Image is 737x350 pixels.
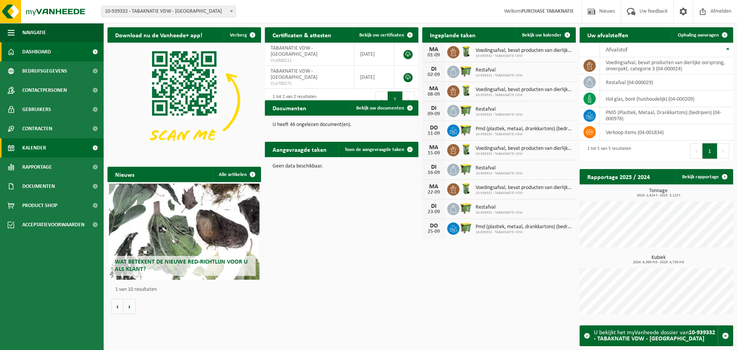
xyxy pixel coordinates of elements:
a: Ophaling aanvragen [672,27,732,43]
img: WB-1100-HPE-GN-51 [459,202,473,215]
button: Previous [375,91,388,107]
a: Wat betekent de nieuwe RED-richtlijn voor u als klant? [109,184,259,280]
span: 10-939332 - TABAKNATIE VDW [476,152,572,156]
span: 10-939332 - TABAKNATIE VDW [476,171,523,176]
span: Restafval [476,204,523,211]
img: WB-1100-HPE-GN-51 [459,104,473,117]
span: 10-939332 - TABAKNATIE VDW [476,73,523,78]
span: 10-939332 - TABAKNATIE VDW - ANTWERPEN [101,6,236,17]
span: Bekijk uw kalender [522,33,562,38]
div: 15-09 [426,151,441,156]
h3: Kubiek [583,255,733,264]
span: Contracten [22,119,52,138]
button: Next [717,143,729,159]
span: Voedingsafval, bevat producten van dierlijke oorsprong, onverpakt, categorie 3 [476,146,572,152]
span: Ophaling aanvragen [678,33,719,38]
div: U bekijkt het myVanheede dossier van [594,326,718,346]
div: DI [426,66,441,72]
button: Vorige [111,299,124,314]
span: Verberg [230,33,247,38]
div: 22-09 [426,190,441,195]
td: [DATE] [354,66,394,89]
button: Verberg [224,27,260,43]
h2: Nieuws [107,167,142,182]
a: Bekijk uw certificaten [353,27,418,43]
td: PMD (Plastiek, Metaal, Drankkartons) (bedrijven) (04-000978) [600,107,733,124]
span: Voedingsafval, bevat producten van dierlijke oorsprong, onverpakt, categorie 3 [476,185,572,191]
button: Next [403,91,415,107]
div: 09-09 [426,111,441,117]
a: Bekijk uw documenten [350,100,418,116]
a: Bekijk rapportage [676,169,732,184]
span: TABAKNATIE VDW - [GEOGRAPHIC_DATA] [271,45,317,57]
img: Download de VHEPlus App [107,43,261,158]
span: Navigatie [22,23,46,42]
div: 23-09 [426,209,441,215]
h2: Download nu de Vanheede+ app! [107,27,210,42]
span: 10-939332 - TABAKNATIE VDW [476,113,523,117]
h2: Uw afvalstoffen [580,27,636,42]
img: WB-0140-HPE-GN-50 [459,45,473,58]
img: WB-1100-HPE-GN-50 [459,221,473,234]
span: Restafval [476,165,523,171]
img: WB-0140-HPE-GN-50 [459,143,473,156]
div: 02-09 [426,72,441,78]
span: TABAKNATIE VDW - [GEOGRAPHIC_DATA] [271,68,317,80]
span: Kalender [22,138,46,158]
strong: 10-939332 - TABAKNATIE VDW - [GEOGRAPHIC_DATA] [594,330,715,342]
span: Rapportage [22,158,52,177]
h2: Ingeplande taken [422,27,483,42]
span: Product Shop [22,196,57,215]
h2: Documenten [265,100,314,115]
div: MA [426,184,441,190]
h2: Certificaten & attesten [265,27,339,42]
div: 11-09 [426,131,441,136]
div: 1 tot 2 van 2 resultaten [269,91,316,108]
div: MA [426,86,441,92]
span: Bekijk uw documenten [356,106,404,111]
div: MA [426,144,441,151]
span: Bedrijfsgegevens [22,61,67,81]
span: 10-939332 - TABAKNATIE VDW [476,211,523,215]
span: Afvalstof [606,47,628,53]
span: Wat betekent de nieuwe RED-richtlijn voor u als klant? [115,259,248,272]
td: [DATE] [354,43,394,66]
button: 1 [388,91,403,107]
a: Bekijk uw kalender [516,27,575,43]
span: Dashboard [22,42,51,61]
span: VLA709275 [271,81,348,87]
div: DI [426,203,441,209]
span: 10-939332 - TABAKNATIE VDW [476,54,572,58]
td: verkoop items (04-001834) [600,124,733,141]
strong: PURCHASE TABAKNATIE [521,8,574,14]
span: Gebruikers [22,100,51,119]
span: Documenten [22,177,55,196]
span: Acceptatievoorwaarden [22,215,84,234]
span: Voedingsafval, bevat producten van dierlijke oorsprong, onverpakt, categorie 3 [476,87,572,93]
div: 08-09 [426,92,441,97]
h2: Aangevraagde taken [265,142,334,157]
span: Restafval [476,67,523,73]
div: DI [426,164,441,170]
button: Volgende [124,299,136,314]
span: 10-939332 - TABAKNATIE VDW - ANTWERPEN [102,6,235,17]
div: DO [426,125,441,131]
a: Toon de aangevraagde taken [339,142,418,157]
p: Geen data beschikbaar. [273,164,411,169]
h2: Rapportage 2025 / 2024 [580,169,658,184]
img: WB-1100-HPE-GN-50 [459,123,473,136]
span: Voedingsafval, bevat producten van dierlijke oorsprong, onverpakt, categorie 3 [476,48,572,54]
span: Bekijk uw certificaten [359,33,404,38]
a: Alle artikelen [213,167,260,182]
span: 2024: 6,360 m3 - 2025: 4,720 m3 [583,260,733,264]
span: Contactpersonen [22,81,67,100]
td: hol glas, bont (huishoudelijk) (04-000209) [600,91,733,107]
div: 01-09 [426,53,441,58]
div: 1 tot 5 van 5 resultaten [583,143,631,159]
div: DI [426,105,441,111]
span: 10-939332 - TABAKNATIE VDW [476,93,572,98]
img: WB-0140-HPE-GN-50 [459,84,473,97]
span: Toon de aangevraagde taken [345,147,404,152]
span: Pmd (plastiek, metaal, drankkartons) (bedrijven) [476,126,572,132]
span: 2024: 2,614 t - 2025: 3,113 t [583,194,733,197]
